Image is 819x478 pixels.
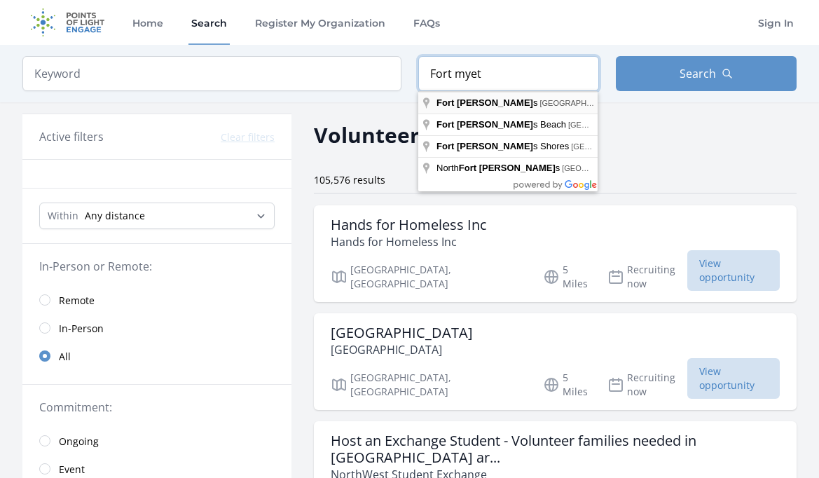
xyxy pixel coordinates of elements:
input: Location [418,56,599,91]
span: Ongoing [59,435,99,449]
p: [GEOGRAPHIC_DATA] [331,341,473,358]
a: Hands for Homeless Inc Hands for Homeless Inc [GEOGRAPHIC_DATA], [GEOGRAPHIC_DATA] 5 Miles Recrui... [314,205,797,302]
a: In-Person [22,314,291,342]
span: View opportunity [687,358,780,399]
span: All [59,350,71,364]
span: [GEOGRAPHIC_DATA], [GEOGRAPHIC_DATA] [562,164,727,172]
h3: [GEOGRAPHIC_DATA] [331,325,473,341]
span: View opportunity [687,250,780,291]
span: [GEOGRAPHIC_DATA], [GEOGRAPHIC_DATA] [568,121,733,129]
span: Fort [PERSON_NAME] [436,119,533,130]
p: 5 Miles [543,263,590,291]
h3: Host an Exchange Student - Volunteer families needed in [GEOGRAPHIC_DATA] ar... [331,432,780,466]
span: Fort [PERSON_NAME] [436,141,533,151]
span: Remote [59,294,95,308]
p: Recruiting now [607,263,687,291]
h3: Active filters [39,128,104,145]
legend: In-Person or Remote: [39,258,275,275]
p: Recruiting now [607,371,687,399]
span: 105,576 results [314,173,385,186]
legend: Commitment: [39,399,275,416]
span: s Shores [436,141,571,151]
p: [GEOGRAPHIC_DATA], [GEOGRAPHIC_DATA] [331,263,526,291]
a: All [22,342,291,370]
input: Keyword [22,56,401,91]
p: [GEOGRAPHIC_DATA], [GEOGRAPHIC_DATA] [331,371,526,399]
a: Ongoing [22,427,291,455]
p: Hands for Homeless Inc [331,233,487,250]
a: Remote [22,286,291,314]
span: [GEOGRAPHIC_DATA], [GEOGRAPHIC_DATA] [571,142,736,151]
span: Search [680,65,716,82]
span: Event [59,463,85,477]
button: Search [616,56,797,91]
h2: Volunteer Opportunities [314,119,574,151]
span: [GEOGRAPHIC_DATA], [GEOGRAPHIC_DATA] [539,99,704,107]
h3: Hands for Homeless Inc [331,217,487,233]
span: s Beach [436,119,568,130]
select: Search Radius [39,203,275,229]
span: Fort [PERSON_NAME] [459,163,556,173]
span: North s [436,163,562,173]
p: 5 Miles [543,371,590,399]
a: [GEOGRAPHIC_DATA] [GEOGRAPHIC_DATA] [GEOGRAPHIC_DATA], [GEOGRAPHIC_DATA] 5 Miles Recruiting now V... [314,313,797,410]
button: Clear filters [221,130,275,144]
span: Fort [PERSON_NAME] [436,97,533,108]
span: In-Person [59,322,104,336]
span: s [436,97,539,108]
